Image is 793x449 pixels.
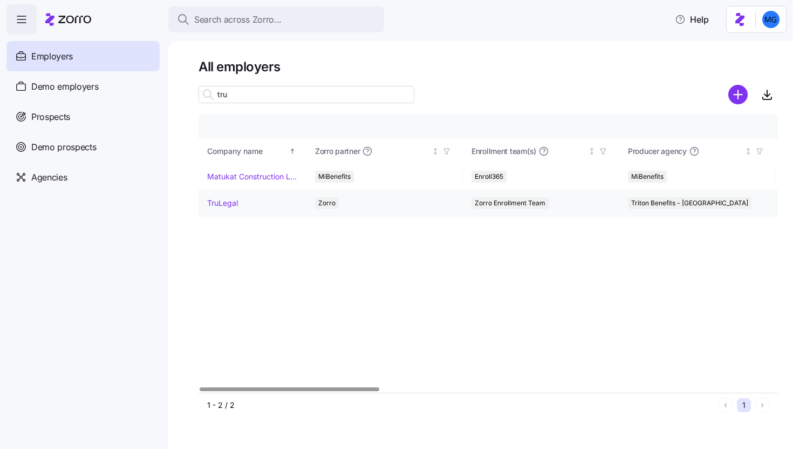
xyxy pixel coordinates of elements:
[755,398,769,412] button: Next page
[631,197,748,209] span: Triton Benefits - [GEOGRAPHIC_DATA]
[6,41,160,71] a: Employers
[471,146,536,157] span: Enrollment team(s)
[588,148,596,155] div: Not sorted
[31,50,73,63] span: Employers
[306,139,463,164] th: Zorro partnerNot sorted
[675,13,709,26] span: Help
[207,198,238,209] a: TruLegal
[475,171,503,183] span: Enroll365
[199,86,414,103] input: Search employer
[168,6,384,32] button: Search across Zorro...
[719,398,733,412] button: Previous page
[432,148,439,155] div: Not sorted
[6,71,160,102] a: Demo employers
[475,197,545,209] span: Zorro Enrollment Team
[199,139,306,164] th: Company nameSorted ascending
[631,171,664,183] span: MiBenefits
[194,13,282,26] span: Search across Zorro...
[207,400,714,411] div: 1 - 2 / 2
[6,132,160,162] a: Demo prospects
[199,58,778,75] h1: All employers
[207,171,297,182] a: Matukat Construction LLC
[762,11,780,28] img: 61c362f0e1d336c60eacb74ec9823875
[728,85,748,104] svg: add icon
[619,139,776,164] th: Producer agencyNot sorted
[463,139,619,164] th: Enrollment team(s)Not sorted
[666,9,717,30] button: Help
[318,197,336,209] span: Zorro
[6,102,160,132] a: Prospects
[31,171,67,184] span: Agencies
[737,398,751,412] button: 1
[628,146,687,157] span: Producer agency
[744,148,752,155] div: Not sorted
[318,171,351,183] span: MiBenefits
[207,145,287,157] div: Company name
[289,148,296,155] div: Sorted ascending
[315,146,360,157] span: Zorro partner
[31,80,99,93] span: Demo employers
[31,110,70,124] span: Prospects
[6,162,160,192] a: Agencies
[31,140,97,154] span: Demo prospects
